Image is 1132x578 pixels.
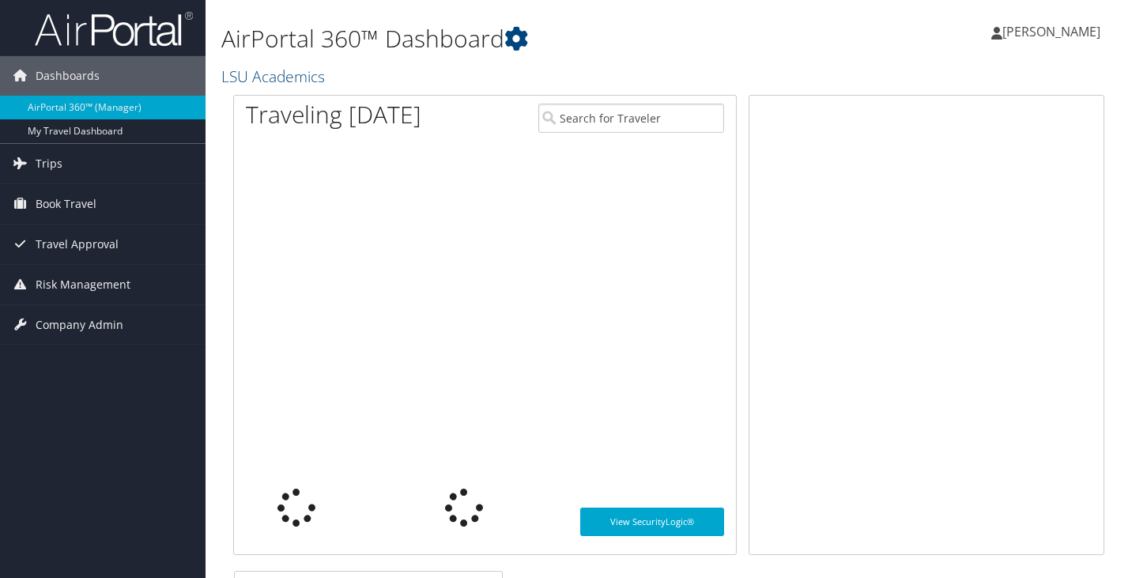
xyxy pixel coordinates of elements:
[36,225,119,264] span: Travel Approval
[36,144,62,183] span: Trips
[35,10,193,47] img: airportal-logo.png
[221,66,329,87] a: LSU Academics
[36,265,130,304] span: Risk Management
[580,508,724,536] a: View SecurityLogic®
[221,22,818,55] h1: AirPortal 360™ Dashboard
[36,184,96,224] span: Book Travel
[246,98,421,131] h1: Traveling [DATE]
[36,56,100,96] span: Dashboards
[1002,23,1100,40] span: [PERSON_NAME]
[991,8,1116,55] a: [PERSON_NAME]
[36,305,123,345] span: Company Admin
[538,104,723,133] input: Search for Traveler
